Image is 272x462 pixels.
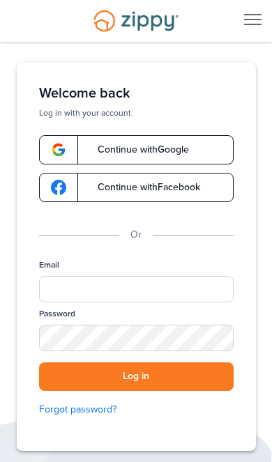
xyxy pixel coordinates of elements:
[51,180,66,195] img: google-logo
[84,145,189,155] span: Continue with Google
[39,85,234,102] h1: Welcome back
[84,183,200,192] span: Continue with Facebook
[39,107,234,118] p: Log in with your account.
[39,402,234,417] a: Forgot password?
[39,308,75,320] label: Password
[39,362,234,391] button: Log in
[39,259,59,271] label: Email
[51,142,66,157] img: google-logo
[39,173,234,202] a: google-logoContinue withFacebook
[39,135,234,164] a: google-logoContinue withGoogle
[39,276,234,302] input: Email
[39,325,234,351] input: Password
[130,227,142,242] p: Or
